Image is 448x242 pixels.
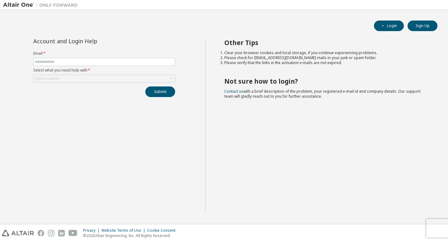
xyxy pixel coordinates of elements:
[2,230,34,236] img: altair_logo.svg
[224,39,427,47] h2: Other Tips
[48,230,54,236] img: instagram.svg
[58,230,65,236] img: linkedin.svg
[38,230,44,236] img: facebook.svg
[224,89,421,99] span: with a brief description of the problem, your registered e-mail id and company details. Our suppo...
[33,39,147,44] div: Account and Login Help
[68,230,77,236] img: youtube.svg
[224,89,243,94] a: Contact us
[3,2,81,8] img: Altair One
[224,50,427,55] li: Clear your browser cookies and local storage, if you continue experiencing problems.
[33,68,175,73] label: Select what you need help with
[224,60,427,65] li: Please verify that the links in the activation e-mails are not expired.
[34,75,175,82] div: Click to select
[147,228,179,233] div: Cookie Consent
[145,86,175,97] button: Submit
[33,51,175,56] label: Email
[408,21,437,31] button: Sign Up
[224,77,427,85] h2: Not sure how to login?
[224,55,427,60] li: Please check for [EMAIL_ADDRESS][DOMAIN_NAME] mails in your junk or spam folder.
[374,21,404,31] button: Login
[83,233,179,238] p: © 2025 Altair Engineering, Inc. All Rights Reserved.
[83,228,101,233] div: Privacy
[35,76,59,81] div: Click to select
[101,228,147,233] div: Website Terms of Use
